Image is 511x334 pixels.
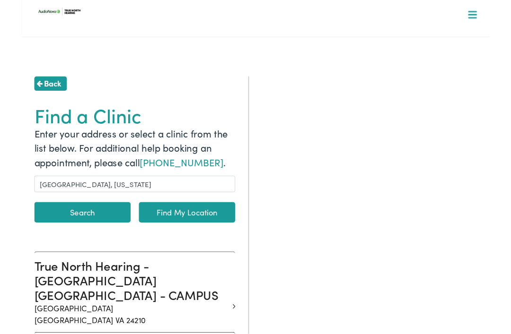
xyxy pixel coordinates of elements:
[14,282,226,330] h3: True North Hearing - [GEOGRAPHIC_DATA] [GEOGRAPHIC_DATA] - CAMPUS
[129,170,220,184] a: [PHONE_NUMBER]
[14,221,119,243] button: Search
[14,138,233,185] p: Enter your address or select a clinic from the list below. For additional help booking an appoint...
[14,84,50,99] a: Back
[18,38,501,67] a: What We Offer
[25,85,44,97] span: Back
[14,113,233,138] h1: Find a Clinic
[128,221,233,243] a: Find My Location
